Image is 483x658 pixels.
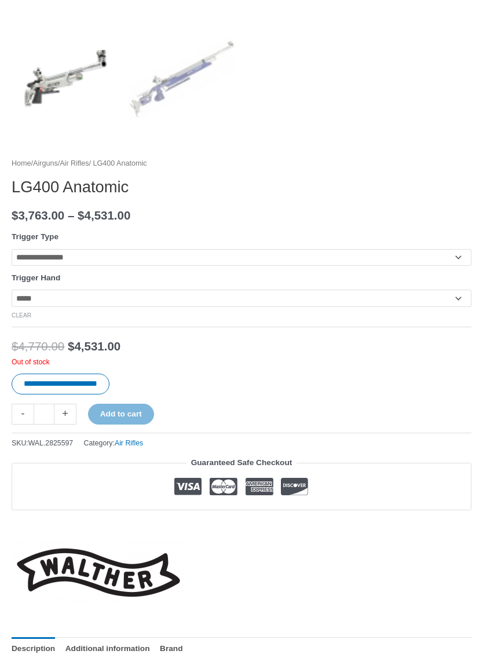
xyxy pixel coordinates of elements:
[12,273,60,282] label: Trigger Hand
[68,209,74,222] span: –
[129,24,237,133] img: LG400 Anatomic - Image 2
[12,339,64,353] bdi: 4,770.00
[60,159,89,167] a: Air Rifles
[12,404,34,424] a: -
[12,159,31,167] a: Home
[34,404,54,424] input: Product quantity
[12,157,471,170] nav: Breadcrumb
[88,404,154,425] button: Add to cart
[28,439,73,447] span: WAL.2825597
[68,339,74,353] span: $
[68,339,120,353] bdi: 4,531.00
[12,232,58,241] label: Trigger Type
[12,209,18,222] span: $
[78,209,130,222] bdi: 4,531.00
[33,159,58,167] a: Airguns
[84,437,144,450] span: Category:
[115,439,143,447] a: Air Rifles
[12,178,471,197] h1: LG400 Anatomic
[12,518,471,532] iframe: Customer reviews powered by Trustpilot
[12,209,64,222] bdi: 3,763.00
[12,339,18,353] span: $
[186,455,297,470] legend: Guaranteed Safe Checkout
[54,404,76,424] a: +
[12,312,31,319] a: Clear options
[12,24,120,133] img: LG400 Anatomic
[78,209,84,222] span: $
[12,357,471,367] p: Out of stock
[12,540,185,605] a: Walther
[12,437,73,450] span: SKU:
